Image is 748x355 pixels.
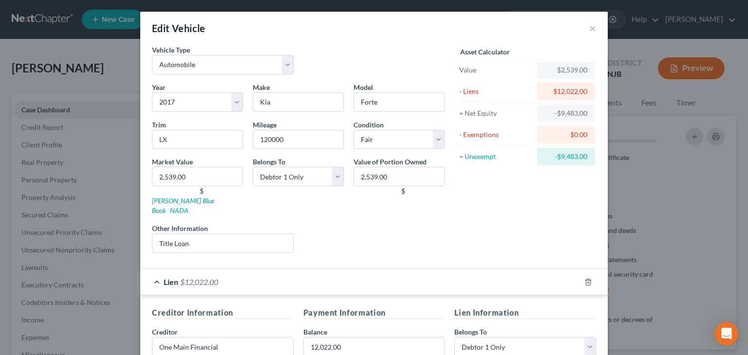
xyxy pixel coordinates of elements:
label: Market Value [152,157,193,167]
input: ex. Altima [354,92,445,112]
span: Creditor [152,328,178,336]
span: Belongs To [454,328,487,336]
h5: Creditor Information [152,307,294,319]
label: Condition [354,120,384,130]
a: NADA [170,206,188,214]
div: Open Intercom Messenger [715,322,738,345]
span: Lien [164,277,178,286]
div: - Liens [459,87,533,96]
label: Value of Portion Owned [354,157,427,167]
div: $ [361,186,445,196]
input: -- [253,130,344,149]
label: Mileage [253,120,277,130]
div: $0.00 [545,130,587,140]
div: = Unexempt [459,152,533,161]
div: Edit Vehicle [152,21,206,35]
a: [PERSON_NAME] Blue Book [152,196,214,214]
div: $12,022.00 [545,87,587,96]
label: Model [354,82,373,92]
div: -$9,483.00 [545,108,587,118]
label: Asset Calculator [460,47,510,57]
input: 0.00 [354,167,445,186]
input: ex. LS, LT, etc [152,130,243,149]
label: Trim [152,120,166,130]
div: - Exemptions [459,130,533,140]
span: $12,022.00 [180,277,218,286]
input: (optional) [152,233,294,253]
button: × [589,22,596,34]
label: Other Information [152,223,208,233]
div: = Net Equity [459,108,533,118]
h5: Lien Information [454,307,596,319]
div: $ [160,186,243,196]
span: Make [253,83,270,91]
div: Value [459,65,533,75]
span: Belongs To [253,158,285,166]
label: Balance [303,327,327,337]
div: $2,539.00 [545,65,587,75]
h5: Payment Information [303,307,445,319]
input: ex. Nissan [253,92,344,112]
input: 0.00 [152,167,243,186]
label: Year [152,82,166,92]
label: Vehicle Type [152,45,190,55]
div: -$9,483.00 [545,152,587,161]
